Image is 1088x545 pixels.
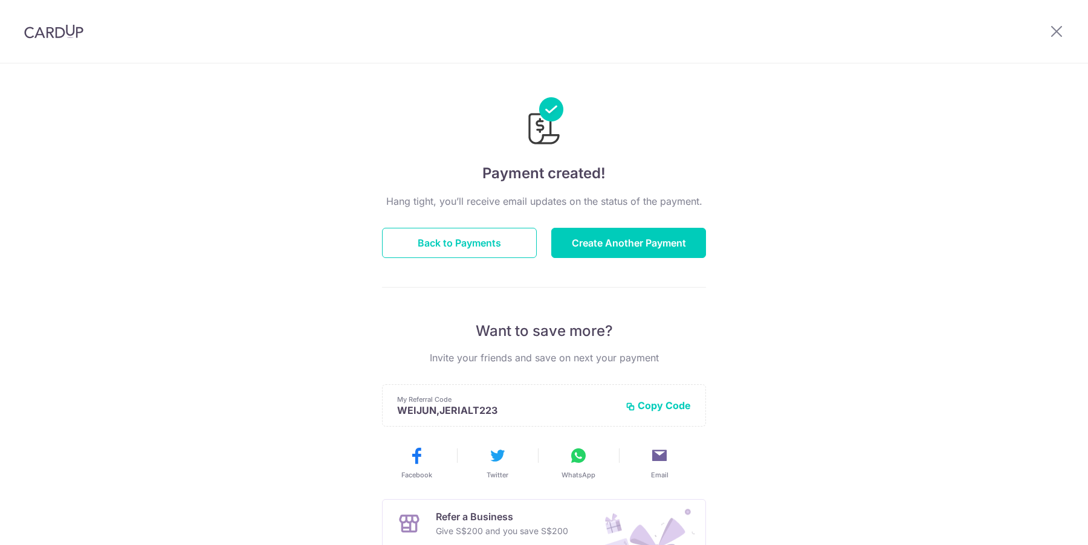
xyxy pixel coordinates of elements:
[562,470,595,480] span: WhatsApp
[382,350,706,365] p: Invite your friends and save on next your payment
[382,228,537,258] button: Back to Payments
[1010,509,1076,539] iframe: Opens a widget where you can find more information
[525,97,563,148] img: Payments
[462,446,533,480] button: Twitter
[24,24,83,39] img: CardUp
[436,509,568,524] p: Refer a Business
[401,470,432,480] span: Facebook
[551,228,706,258] button: Create Another Payment
[382,163,706,184] h4: Payment created!
[381,446,452,480] button: Facebook
[382,194,706,208] p: Hang tight, you’ll receive email updates on the status of the payment.
[382,321,706,341] p: Want to save more?
[487,470,508,480] span: Twitter
[651,470,669,480] span: Email
[436,524,568,538] p: Give S$200 and you save S$200
[543,446,614,480] button: WhatsApp
[397,404,616,416] p: WEIJUN,JERIALT223
[624,446,695,480] button: Email
[626,399,691,411] button: Copy Code
[397,395,616,404] p: My Referral Code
